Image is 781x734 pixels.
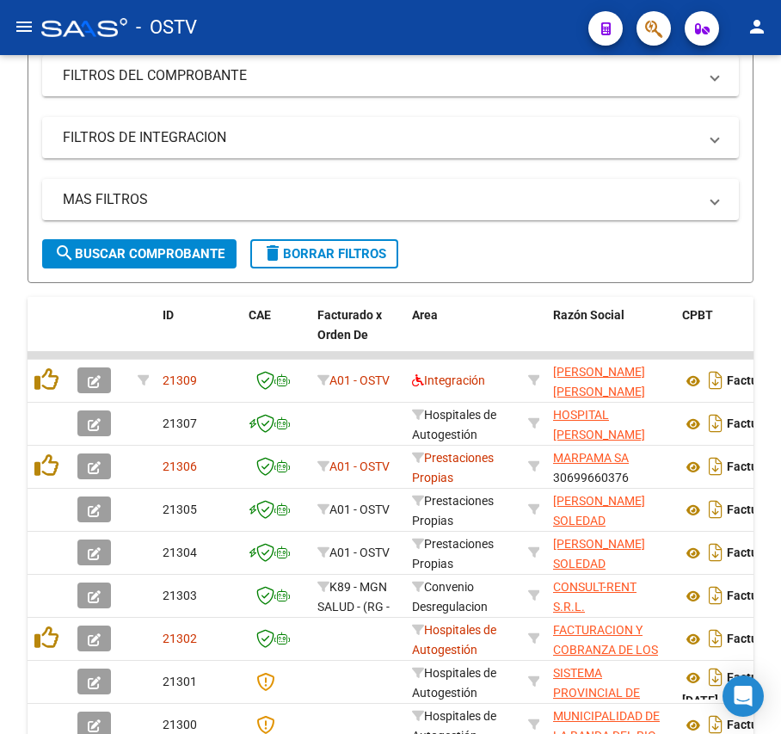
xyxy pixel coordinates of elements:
span: MARPAMA SA [553,451,629,465]
mat-expansion-panel-header: FILTROS DE INTEGRACION [42,117,739,158]
span: A01 - OSTV [329,460,390,473]
datatable-header-cell: Facturado x Orden De [311,297,405,373]
span: 21309 [163,373,197,387]
span: 21302 [163,632,197,645]
span: CPBT [682,308,713,322]
i: Descargar documento [704,367,727,394]
span: A01 - OSTV [329,503,390,516]
span: CONSULT-RENT S.R.L. [553,580,636,614]
div: 30710542372 [553,577,668,614]
mat-panel-title: FILTROS DE INTEGRACION [63,128,698,147]
mat-icon: delete [262,243,283,263]
span: 21304 [163,546,197,559]
span: CAE [249,308,271,322]
span: Prestaciones Propias [412,537,494,571]
i: Descargar documento [704,582,727,609]
span: FACTURACION Y COBRANZA DE LOS EFECTORES PUBLICOS S.E. [553,623,658,695]
mat-icon: menu [14,16,34,37]
div: Open Intercom Messenger [723,675,764,717]
mat-expansion-panel-header: FILTROS DEL COMPROBANTE [42,55,739,96]
mat-expansion-panel-header: MAS FILTROS [42,179,739,220]
datatable-header-cell: CAE [242,297,311,373]
mat-icon: search [54,243,75,263]
span: [PERSON_NAME] SOLEDAD [553,494,645,527]
mat-panel-title: MAS FILTROS [63,190,698,209]
div: 27423026176 [553,362,668,398]
span: 21301 [163,675,197,688]
div: 30715087401 [553,405,668,441]
div: 27310447922 [553,534,668,571]
div: 27310447922 [553,491,668,527]
span: Prestaciones Propias [412,494,494,527]
span: HOSPITAL [PERSON_NAME] [553,408,645,441]
span: 21306 [163,460,197,473]
span: Integración [412,373,485,387]
span: 21303 [163,589,197,602]
span: Area [412,308,438,322]
i: Descargar documento [704,453,727,480]
span: ID [163,308,174,322]
mat-icon: person [747,16,767,37]
i: Descargar documento [704,625,727,652]
span: 21307 [163,416,197,430]
datatable-header-cell: Area [405,297,521,373]
span: Facturado x Orden De [317,308,382,342]
span: [PERSON_NAME] SOLEDAD [553,537,645,571]
i: Descargar documento [704,496,727,523]
span: SISTEMA PROVINCIAL DE SALUD [553,666,640,719]
datatable-header-cell: ID [156,297,242,373]
div: 30699660376 [553,448,668,484]
span: Buscar Comprobante [54,246,224,262]
span: Prestaciones Propias [412,451,494,484]
span: [PERSON_NAME] [PERSON_NAME] [553,365,645,398]
span: A01 - OSTV [329,546,390,559]
span: Convenio Desregulacion [412,580,488,614]
span: K89 - MGN SALUD - (RG - A.A.) [317,580,390,633]
span: Hospitales de Autogestión [412,408,496,441]
mat-panel-title: FILTROS DEL COMPROBANTE [63,66,698,85]
span: 21300 [163,718,197,731]
i: Descargar documento [704,539,727,566]
div: 30691822849 [553,663,668,700]
button: Borrar Filtros [250,239,398,268]
datatable-header-cell: Razón Social [546,297,675,373]
span: Borrar Filtros [262,246,386,262]
span: Razón Social [553,308,624,322]
span: Hospitales de Autogestión [412,623,496,657]
i: Descargar documento [704,663,727,691]
span: A01 - OSTV [329,373,390,387]
span: Hospitales de Autogestión [412,666,496,700]
span: - OSTV [136,9,197,46]
span: 21305 [163,503,197,516]
div: 30715497456 [553,620,668,657]
button: Buscar Comprobante [42,239,237,268]
i: Descargar documento [704,410,727,437]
